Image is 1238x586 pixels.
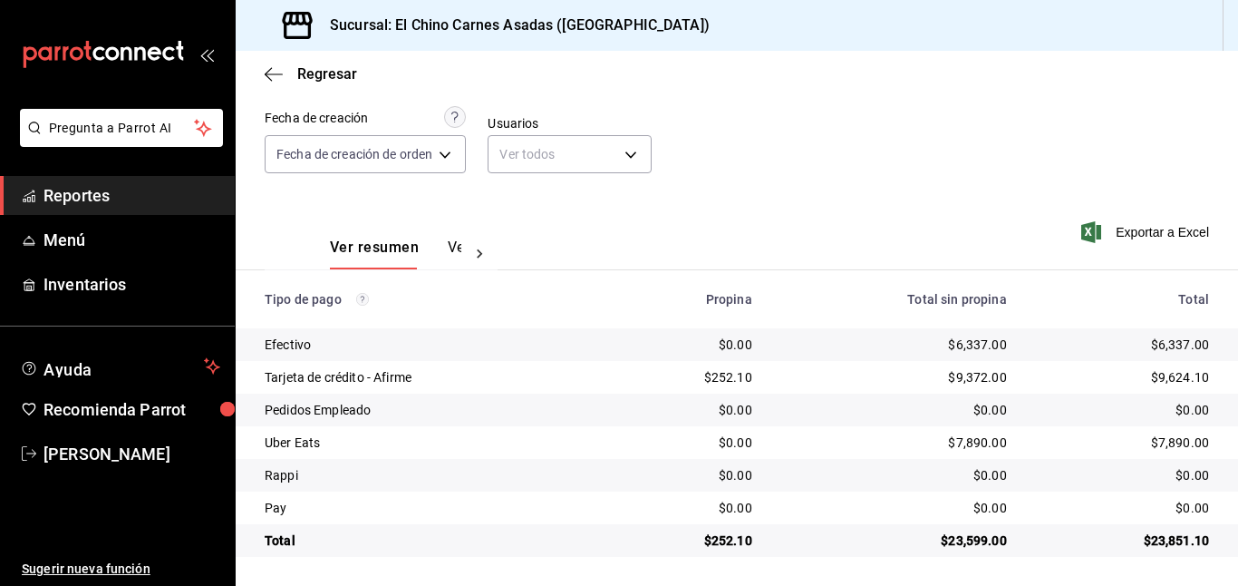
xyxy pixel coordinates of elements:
[265,499,599,517] div: Pay
[49,119,195,138] span: Pregunta a Parrot AI
[265,401,599,419] div: Pedidos Empleado
[44,442,220,466] span: [PERSON_NAME]
[628,401,752,419] div: $0.00
[265,434,599,452] div: Uber Eats
[44,397,220,422] span: Recomienda Parrot
[781,532,1007,550] div: $23,599.00
[1036,336,1209,354] div: $6,337.00
[781,434,1007,452] div: $7,890.00
[13,132,223,151] a: Pregunta a Parrot AI
[781,368,1007,386] div: $9,372.00
[781,466,1007,484] div: $0.00
[356,293,369,306] svg: Los pagos realizados con Pay y otras terminales son montos brutos.
[20,109,223,147] button: Pregunta a Parrot AI
[781,292,1007,307] div: Total sin propina
[1036,401,1209,419] div: $0.00
[448,239,516,269] button: Ver pagos
[265,336,599,354] div: Efectivo
[297,65,357,83] span: Regresar
[1036,532,1209,550] div: $23,851.10
[265,368,599,386] div: Tarjeta de crédito - Afirme
[44,183,220,208] span: Reportes
[628,336,752,354] div: $0.00
[265,65,357,83] button: Regresar
[22,560,220,579] span: Sugerir nueva función
[628,292,752,307] div: Propina
[315,15,710,36] h3: Sucursal: El Chino Carnes Asadas ([GEOGRAPHIC_DATA])
[781,401,1007,419] div: $0.00
[1036,292,1209,307] div: Total
[1085,221,1209,243] button: Exportar a Excel
[265,292,599,307] div: Tipo de pago
[44,228,220,252] span: Menú
[628,466,752,484] div: $0.00
[1036,499,1209,517] div: $0.00
[628,532,752,550] div: $252.10
[1036,368,1209,386] div: $9,624.10
[44,356,197,377] span: Ayuda
[276,145,432,163] span: Fecha de creación de orden
[44,272,220,297] span: Inventarios
[330,239,419,269] button: Ver resumen
[265,109,368,128] div: Fecha de creación
[628,368,752,386] div: $252.10
[488,117,652,130] label: Usuarios
[628,434,752,452] div: $0.00
[781,336,1007,354] div: $6,337.00
[265,532,599,550] div: Total
[199,47,214,62] button: open_drawer_menu
[1036,466,1209,484] div: $0.00
[1036,434,1209,452] div: $7,890.00
[488,135,652,173] div: Ver todos
[265,466,599,484] div: Rappi
[330,239,461,269] div: navigation tabs
[628,499,752,517] div: $0.00
[781,499,1007,517] div: $0.00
